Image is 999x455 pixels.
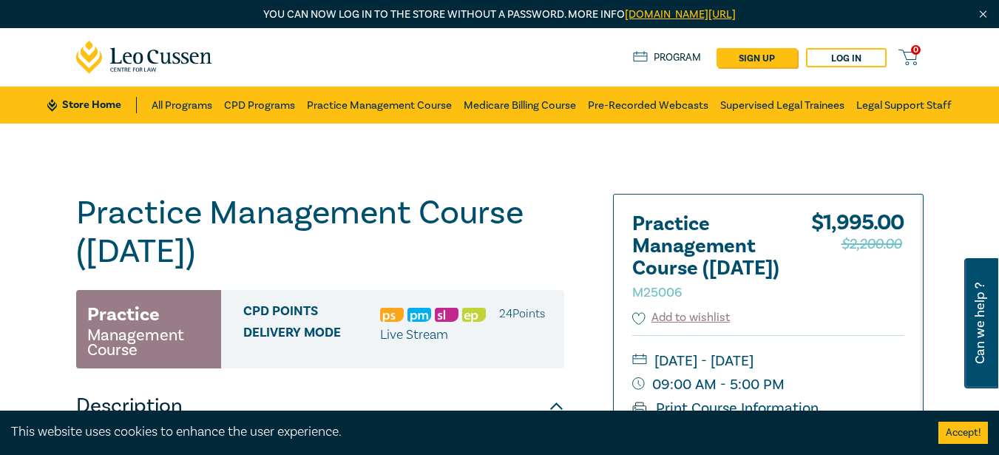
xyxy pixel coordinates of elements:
p: You can now log in to the store without a password. More info [76,7,924,23]
h2: Practice Management Course ([DATE]) [632,213,795,302]
button: Add to wishlist [632,309,731,326]
button: Description [76,384,564,428]
a: CPD Programs [224,87,295,124]
div: This website uses cookies to enhance the user experience. [11,422,916,442]
img: Professional Skills [380,308,404,322]
a: sign up [717,48,797,67]
small: M25006 [632,284,682,301]
h3: Practice [87,301,160,328]
a: Supervised Legal Trainees [720,87,844,124]
a: Legal Support Staff [856,87,952,124]
li: 24 Point s [499,304,545,323]
div: $ 1,995.00 [811,213,904,309]
a: Medicare Billing Course [464,87,576,124]
small: [DATE] - [DATE] [632,349,904,373]
span: Delivery Mode [243,326,380,345]
span: $2,200.00 [841,232,902,256]
img: Substantive Law [435,308,458,322]
span: CPD Points [243,304,380,323]
img: Close [977,8,989,21]
span: 0 [911,45,921,55]
a: [DOMAIN_NAME][URL] [625,7,736,21]
a: Log in [806,48,887,67]
a: Pre-Recorded Webcasts [588,87,708,124]
small: 09:00 AM - 5:00 PM [632,373,904,397]
a: Print Course Information [632,399,819,418]
a: Program [633,50,702,66]
span: Can we help ? [973,267,987,380]
button: Accept cookies [938,422,988,444]
a: Practice Management Course [307,87,452,124]
a: Store Home [47,97,137,113]
a: All Programs [152,87,212,124]
img: Practice Management & Business Skills [407,308,431,322]
img: Ethics & Professional Responsibility [462,308,486,322]
span: Live Stream [380,326,448,343]
small: Management Course [87,328,210,357]
h1: Practice Management Course ([DATE]) [76,194,564,271]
